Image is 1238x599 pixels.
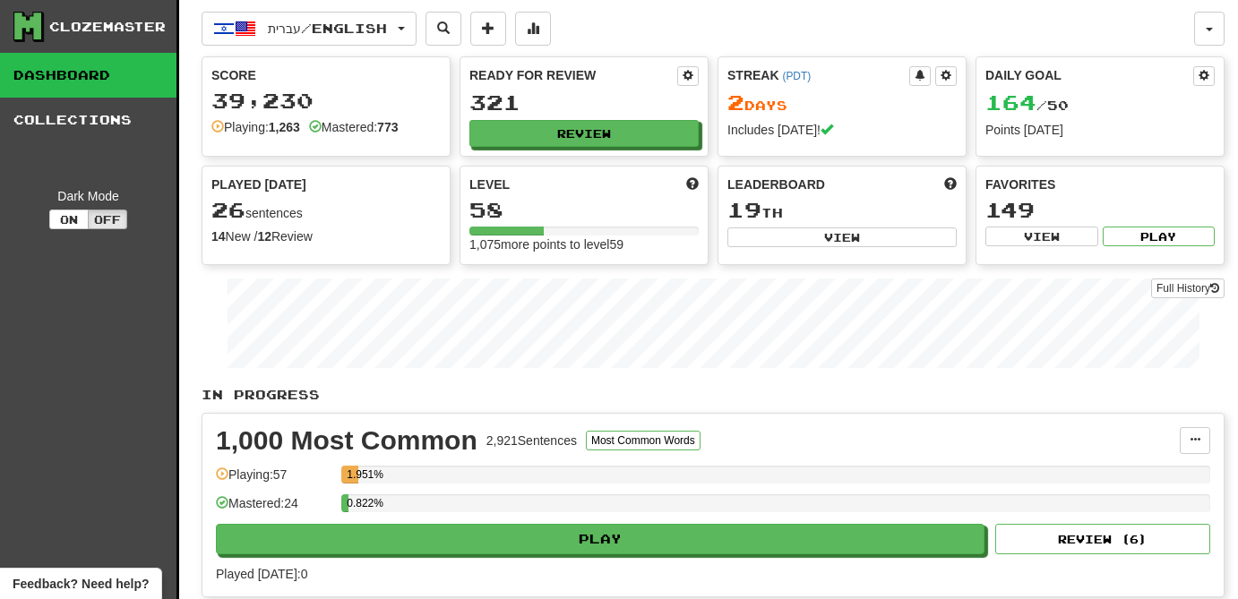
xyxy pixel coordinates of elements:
[985,175,1215,193] div: Favorites
[469,175,510,193] span: Level
[211,118,300,136] div: Playing:
[49,18,166,36] div: Clozemaster
[216,427,477,454] div: 1,000 Most Common
[486,432,577,449] div: 2,921 Sentences
[515,12,551,46] button: More stats
[727,199,957,222] div: th
[13,575,149,593] span: Open feedback widget
[1103,227,1216,246] button: Play
[727,90,744,115] span: 2
[211,90,441,112] div: 39,230
[216,466,332,495] div: Playing: 57
[985,199,1215,221] div: 149
[727,66,909,84] div: Streak
[216,567,307,581] span: Played [DATE]: 0
[469,91,699,114] div: 321
[944,175,957,193] span: This week in points, UTC
[347,466,358,483] div: 1.951%
[257,229,271,244] strong: 12
[469,235,699,253] div: 1,075 more points to level 59
[727,121,957,139] div: Includes [DATE]!
[88,210,127,229] button: Off
[995,524,1210,554] button: Review (6)
[469,120,699,147] button: Review
[268,21,387,36] span: עברית / English
[985,90,1036,115] span: 164
[985,98,1069,113] span: / 50
[347,494,348,512] div: 0.822%
[49,210,89,229] button: On
[211,227,441,245] div: New / Review
[211,66,441,84] div: Score
[469,199,699,221] div: 58
[211,175,306,193] span: Played [DATE]
[985,227,1098,246] button: View
[686,175,699,193] span: Score more points to level up
[377,120,398,134] strong: 773
[211,197,245,222] span: 26
[216,494,332,524] div: Mastered: 24
[727,175,825,193] span: Leaderboard
[727,227,957,247] button: View
[309,118,399,136] div: Mastered:
[202,386,1225,404] p: In Progress
[202,12,417,46] button: עברית/English
[1151,278,1225,298] a: Full History
[13,187,163,205] div: Dark Mode
[727,91,957,115] div: Day s
[985,66,1193,86] div: Daily Goal
[727,197,761,222] span: 19
[211,199,441,222] div: sentences
[211,229,226,244] strong: 14
[985,121,1215,139] div: Points [DATE]
[469,66,677,84] div: Ready for Review
[782,70,811,82] a: (PDT)
[269,120,300,134] strong: 1,263
[470,12,506,46] button: Add sentence to collection
[586,431,701,450] button: Most Common Words
[216,524,984,554] button: Play
[426,12,461,46] button: Search sentences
